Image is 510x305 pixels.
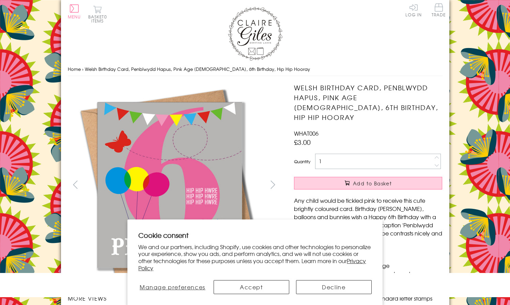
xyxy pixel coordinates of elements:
[265,177,280,192] button: next
[294,129,319,137] span: WHAT006
[294,158,310,165] label: Quantity
[138,243,372,272] p: We and our partners, including Shopify, use cookies and other technologies to personalize your ex...
[228,7,282,61] img: Claire Giles Greetings Cards
[68,4,81,19] button: Menu
[138,230,372,240] h2: Cookie consent
[138,257,366,272] a: Privacy Policy
[138,280,206,294] button: Manage preferences
[294,137,311,147] span: £3.00
[432,3,446,17] span: Trade
[68,177,83,192] button: prev
[68,83,272,287] img: Welsh Birthday Card, Penblwydd Hapus, Pink Age 6, 6th Birthday, Hip Hip Hooray
[88,5,107,23] button: Basket0 items
[294,177,442,189] button: Add to Basket
[353,180,392,187] span: Add to Basket
[294,83,442,122] h1: Welsh Birthday Card, Penblwydd Hapus, Pink Age [DEMOGRAPHIC_DATA], 6th Birthday, Hip Hip Hooray
[294,196,442,245] p: Any child would be tickled pink to receive this cute brightly coloured card. Birthday [PERSON_NAM...
[432,3,446,18] a: Trade
[68,14,81,20] span: Menu
[68,66,81,72] a: Home
[405,3,422,17] a: Log In
[140,283,205,291] span: Manage preferences
[82,66,83,72] span: ›
[296,280,372,294] button: Decline
[91,14,107,24] span: 0 items
[68,62,443,76] nav: breadcrumbs
[68,294,281,302] h3: More views
[85,66,310,72] span: Welsh Birthday Card, Penblwydd Hapus, Pink Age [DEMOGRAPHIC_DATA], 6th Birthday, Hip Hip Hooray
[214,280,289,294] button: Accept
